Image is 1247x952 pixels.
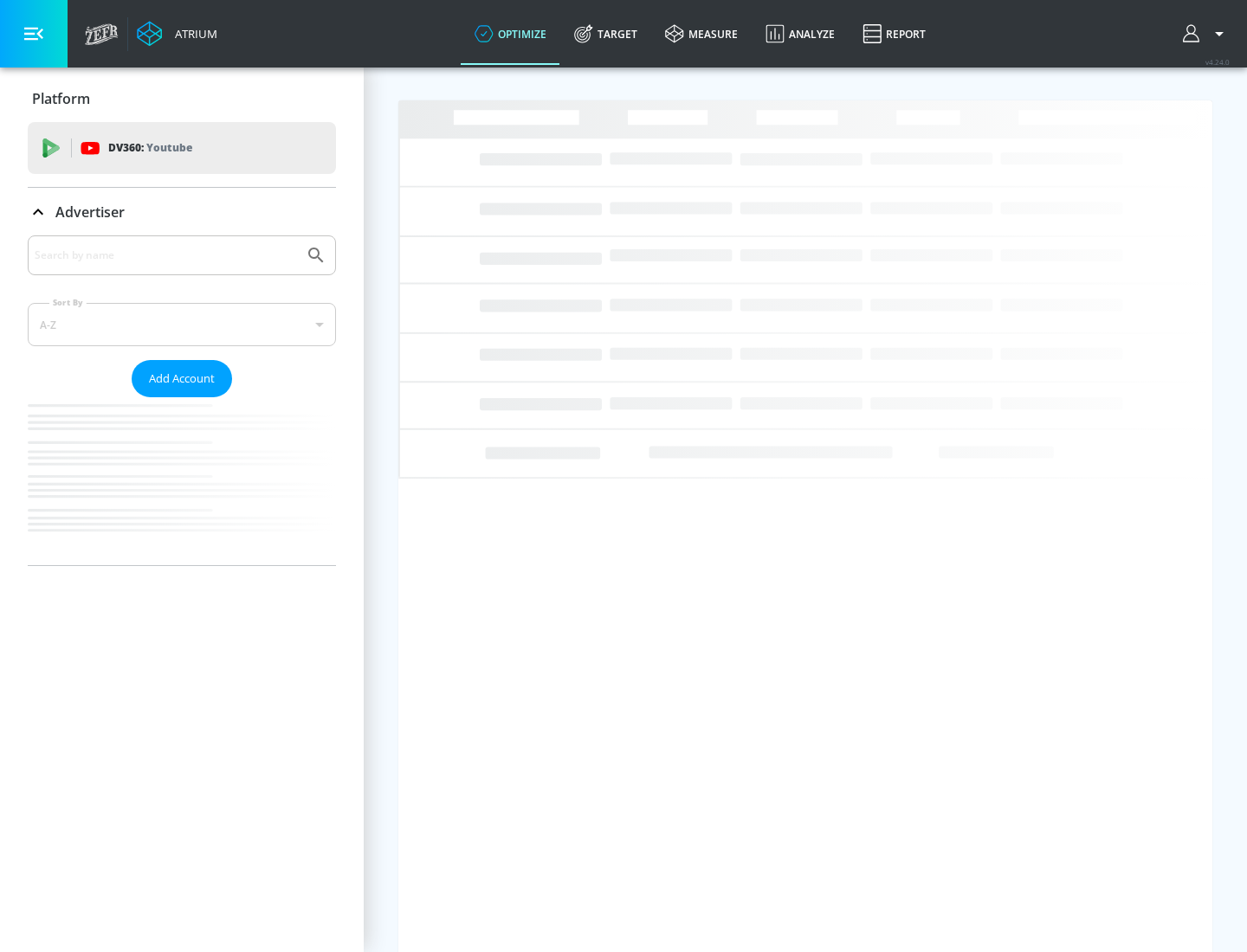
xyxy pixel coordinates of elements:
p: Youtube [146,138,192,157]
a: Atrium [137,21,217,47]
div: Advertiser [28,235,336,565]
a: Target [560,3,651,65]
div: DV360: Youtube [28,122,336,174]
div: A-Z [28,303,336,346]
input: Search by name [35,244,297,267]
div: Advertiser [28,188,336,236]
a: Report [849,3,940,65]
nav: list of Advertiser [28,397,336,565]
a: Analyze [752,3,849,65]
span: v 4.24.0 [1205,57,1230,67]
label: Sort By [49,297,87,308]
button: Add Account [132,360,232,397]
span: Add Account [149,369,215,389]
p: Advertiser [55,203,125,222]
p: Platform [32,89,90,108]
a: measure [651,3,752,65]
div: Platform [28,74,336,123]
p: DV360: [108,138,192,158]
div: Atrium [168,26,217,42]
a: optimize [461,3,560,65]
